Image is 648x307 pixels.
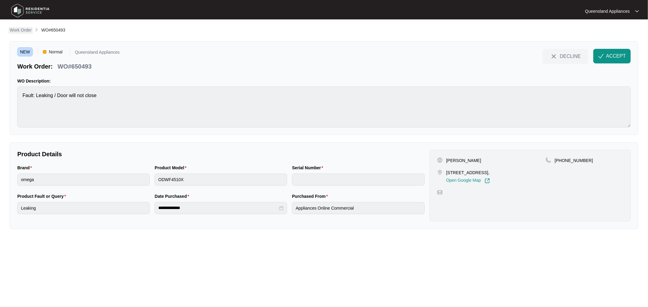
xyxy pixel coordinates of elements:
[17,174,150,186] input: Brand
[292,193,330,199] label: Purchased From
[446,157,481,164] p: [PERSON_NAME]
[17,78,631,84] p: WO Description:
[17,193,68,199] label: Product Fault or Query
[560,53,581,59] span: DECLINE
[9,27,33,34] a: Work Order
[155,193,191,199] label: Date Purchased
[17,165,34,171] label: Brand
[34,27,39,32] img: chevron-right
[543,49,588,63] button: close-IconDECLINE
[10,27,32,33] p: Work Order
[598,53,604,59] img: check-Icon
[546,157,551,163] img: map-pin
[555,157,593,164] p: [PHONE_NUMBER]
[17,47,33,56] span: NEW
[155,174,287,186] input: Product Model
[446,170,490,176] p: [STREET_ADDRESS],
[635,10,639,13] img: dropdown arrow
[43,50,46,54] img: Vercel Logo
[437,190,443,195] img: map-pin
[17,62,53,71] p: Work Order:
[550,53,557,60] img: close-Icon
[17,202,150,214] input: Product Fault or Query
[9,2,52,20] img: residentia service logo
[437,157,443,163] img: user-pin
[17,86,631,127] textarea: Fault: Leaking / Door will not close
[446,178,490,184] a: Open Google Map
[46,47,65,56] span: Normal
[75,50,120,56] p: Queensland Appliances
[155,165,189,171] label: Product Model
[593,49,631,63] button: check-IconACCEPT
[292,174,424,186] input: Serial Number
[585,8,630,14] p: Queensland Appliances
[437,170,443,175] img: map-pin
[485,178,490,184] img: Link-External
[158,205,278,211] input: Date Purchased
[292,202,424,214] input: Purchased From
[17,150,425,158] p: Product Details
[292,165,325,171] label: Serial Number
[57,62,91,71] p: WO#650493
[606,52,626,60] span: ACCEPT
[41,28,65,32] span: WO#650493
